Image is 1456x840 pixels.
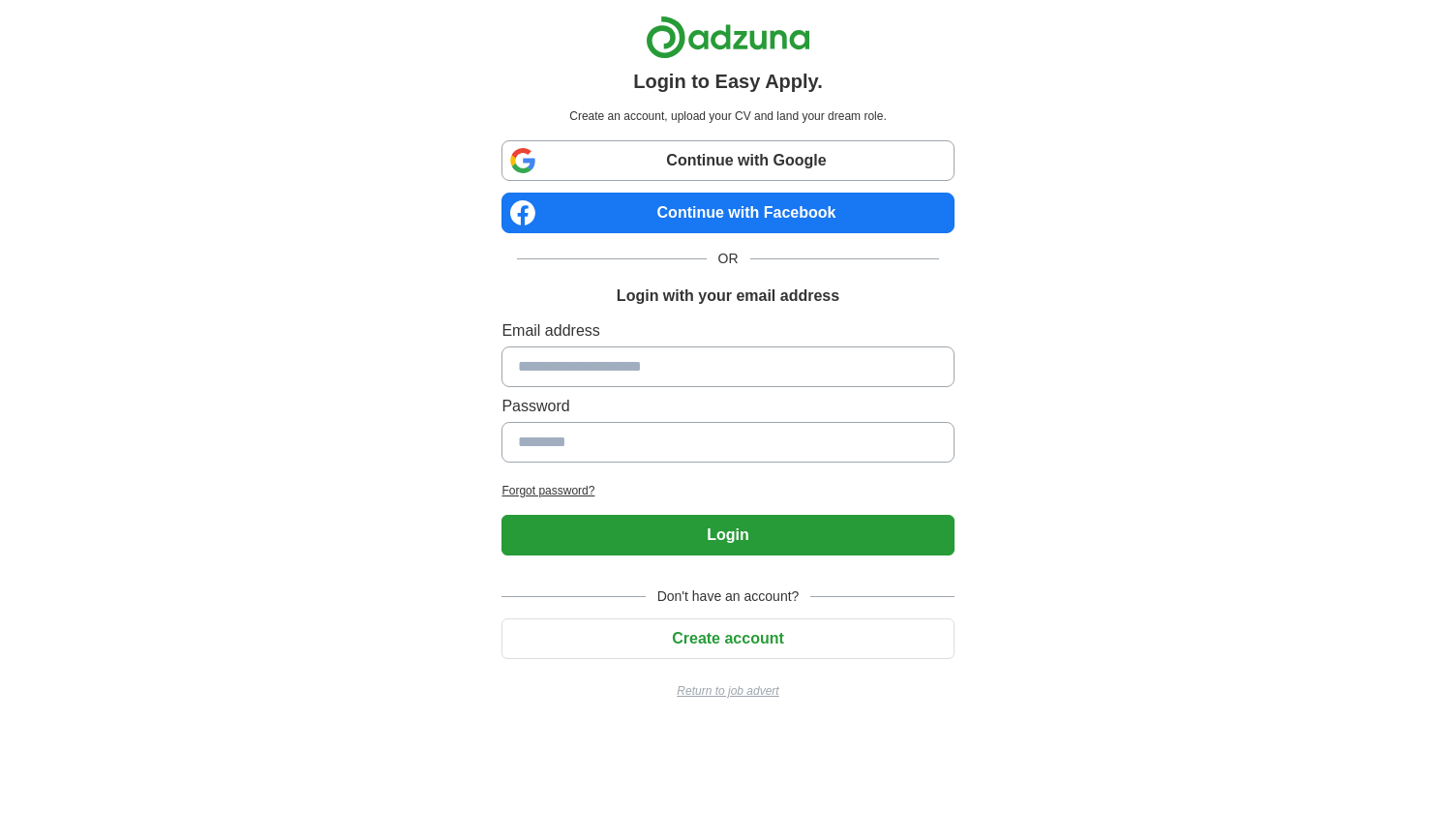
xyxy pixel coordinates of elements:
[646,586,811,607] span: Don't have an account?
[646,15,810,59] img: Adzuna logo
[501,515,954,555] button: Login
[501,140,954,181] a: Continue with Google
[501,682,954,700] a: Return to job advert
[633,67,823,96] h1: Login to Easy Apply.
[707,249,750,269] span: OR
[501,482,954,499] a: Forgot password?
[501,618,954,659] button: Create account
[505,107,950,125] p: Create an account, upload your CV and land your dream role.
[501,395,954,418] label: Password
[501,630,954,646] a: Create account
[501,193,954,233] a: Continue with Facebook
[501,319,954,343] label: Email address
[617,285,839,308] h1: Login with your email address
